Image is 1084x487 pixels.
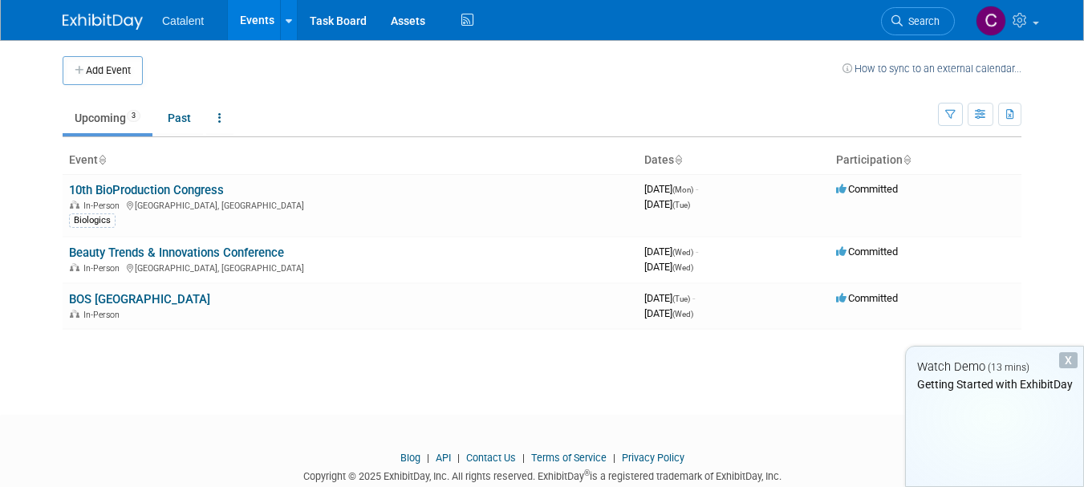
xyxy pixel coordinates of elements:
img: ExhibitDay [63,14,143,30]
a: Upcoming3 [63,103,152,133]
a: Past [156,103,203,133]
span: 3 [127,110,140,122]
a: Blog [400,452,420,464]
a: 10th BioProduction Congress [69,183,224,197]
span: (Wed) [672,310,693,319]
span: (Mon) [672,185,693,194]
a: Search [881,7,955,35]
img: In-Person Event [70,263,79,271]
sup: ® [584,469,590,477]
a: API [436,452,451,464]
span: In-Person [83,263,124,274]
a: Sort by Event Name [98,153,106,166]
span: Search [903,15,940,27]
span: [DATE] [644,198,690,210]
span: (Tue) [672,294,690,303]
div: Getting Started with ExhibitDay [906,376,1083,392]
span: | [453,452,464,464]
a: Beauty Trends & Innovations Conference [69,246,284,260]
span: [DATE] [644,292,695,304]
a: Sort by Start Date [674,153,682,166]
span: | [609,452,619,464]
a: Terms of Service [531,452,607,464]
img: In-Person Event [70,310,79,318]
div: Watch Demo [906,359,1083,375]
span: | [518,452,529,464]
span: [DATE] [644,307,693,319]
div: [GEOGRAPHIC_DATA], [GEOGRAPHIC_DATA] [69,261,631,274]
a: BOS [GEOGRAPHIC_DATA] [69,292,210,306]
a: Sort by Participation Type [903,153,911,166]
span: (Tue) [672,201,690,209]
a: Privacy Policy [622,452,684,464]
span: Committed [836,246,898,258]
span: [DATE] [644,246,698,258]
div: Dismiss [1059,352,1078,368]
span: (Wed) [672,263,693,272]
span: - [696,183,698,195]
span: Committed [836,292,898,304]
button: Add Event [63,56,143,85]
th: Event [63,147,638,174]
span: (13 mins) [988,362,1029,373]
span: - [692,292,695,304]
img: Christina Szendi [976,6,1006,36]
span: In-Person [83,310,124,320]
div: [GEOGRAPHIC_DATA], [GEOGRAPHIC_DATA] [69,198,631,211]
th: Dates [638,147,830,174]
a: How to sync to an external calendar... [842,63,1021,75]
a: Contact Us [466,452,516,464]
span: | [423,452,433,464]
img: In-Person Event [70,201,79,209]
span: Committed [836,183,898,195]
span: Catalent [162,14,204,27]
span: [DATE] [644,183,698,195]
th: Participation [830,147,1021,174]
span: (Wed) [672,248,693,257]
span: [DATE] [644,261,693,273]
div: Biologics [69,213,116,228]
span: - [696,246,698,258]
span: In-Person [83,201,124,211]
